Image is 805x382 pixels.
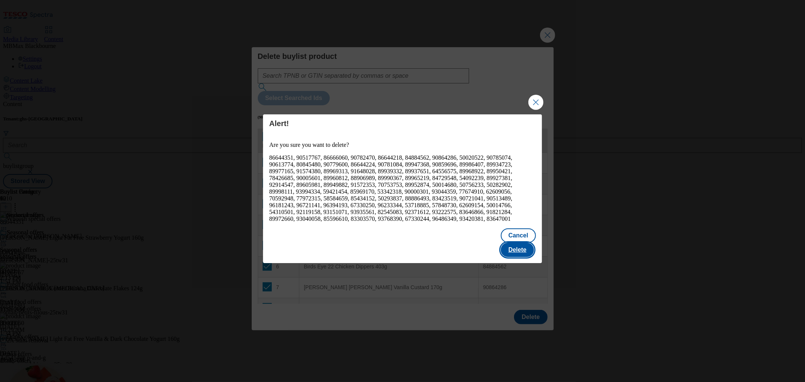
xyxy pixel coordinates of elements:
button: Delete [501,243,534,257]
p: Are you sure you want to delete? [269,142,536,148]
div: 86644351, 90517767, 86666060, 90782470, 86644218, 84884562, 90864286, 50020522, 90785074, 9061377... [269,154,536,222]
button: Cancel [501,228,536,243]
div: Modal [263,114,542,263]
h4: Alert! [269,119,536,128]
button: Close Modal [528,95,543,110]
